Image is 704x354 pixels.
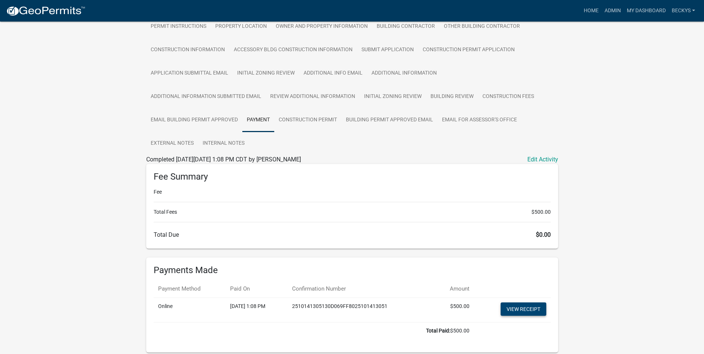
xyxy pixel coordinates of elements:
a: Internal Notes [198,132,249,155]
th: Payment Method [154,280,226,298]
a: Additional Info Email [299,62,367,85]
h6: Total Due [154,231,551,238]
th: Amount [434,280,474,298]
a: Submit Application [357,38,418,62]
td: 2510141305130D069FF8025101413051 [288,298,434,322]
td: [DATE] 1:08 PM [226,298,288,322]
li: Fee [154,188,551,196]
a: Email for Assessor's Office [438,108,521,132]
a: Construction Information [146,38,229,62]
a: Permit Instructions [146,15,211,39]
a: Property Location [211,15,271,39]
td: $500.00 [154,322,474,339]
a: My Dashboard [624,4,669,18]
a: Admin [602,4,624,18]
a: Building Permit Approved Email [341,108,438,132]
a: Accessory Bldg Construction Information [229,38,357,62]
a: Application Submittal Email [146,62,233,85]
a: Owner and Property Information [271,15,372,39]
span: $500.00 [531,208,551,216]
b: Total Paid: [426,328,450,334]
a: Construction Permit [274,108,341,132]
h6: Fee Summary [154,171,551,182]
td: $500.00 [434,298,474,322]
a: Construction Permit Application [418,38,519,62]
th: Paid On [226,280,288,298]
a: Other Building Contractor [439,15,524,39]
span: Completed [DATE][DATE] 1:08 PM CDT by [PERSON_NAME] [146,156,301,163]
a: Email Building Permit Approved [146,108,242,132]
a: Additional Information [367,62,441,85]
a: Review Additional Information [266,85,360,109]
h6: Payments Made [154,265,551,276]
a: Initial Zoning Review [360,85,426,109]
a: Building Contractor [372,15,439,39]
a: Payment [242,108,274,132]
a: Edit Activity [527,155,558,164]
a: External Notes [146,132,198,155]
a: Home [581,4,602,18]
a: Building Review [426,85,478,109]
a: Initial Zoning Review [233,62,299,85]
a: View receipt [501,302,546,316]
a: beckys [669,4,698,18]
span: $0.00 [536,231,551,238]
a: Construction Fees [478,85,538,109]
a: Additional Information Submitted Email [146,85,266,109]
li: Total Fees [154,208,551,216]
td: Online [154,298,226,322]
th: Confirmation Number [288,280,434,298]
